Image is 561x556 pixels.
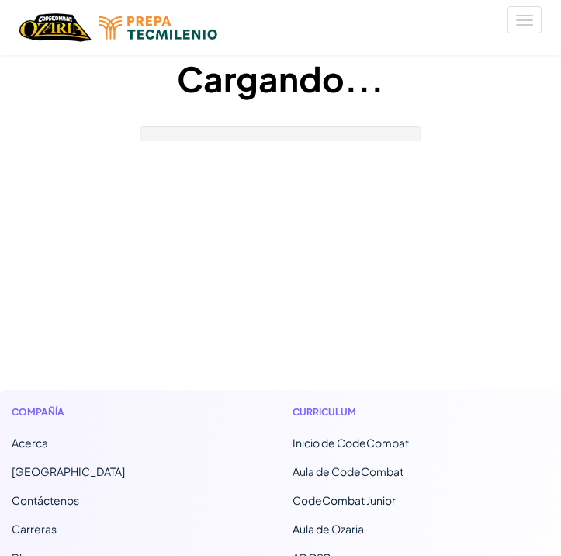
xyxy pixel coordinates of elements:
[12,493,79,507] span: Contáctenos
[12,405,269,419] h1: Compañía
[293,436,409,450] span: Inicio de CodeCombat
[293,464,403,478] a: Aula de CodeCombat
[293,405,550,419] h1: Curriculum
[293,493,396,507] a: CodeCombat Junior
[12,436,48,450] a: Acerca
[19,12,92,43] img: Home
[12,522,57,536] a: Carreras
[12,464,125,478] a: [GEOGRAPHIC_DATA]
[99,16,217,40] img: Tecmilenio logo
[19,12,92,43] a: Ozaria by CodeCombat logo
[293,522,364,536] a: Aula de Ozaria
